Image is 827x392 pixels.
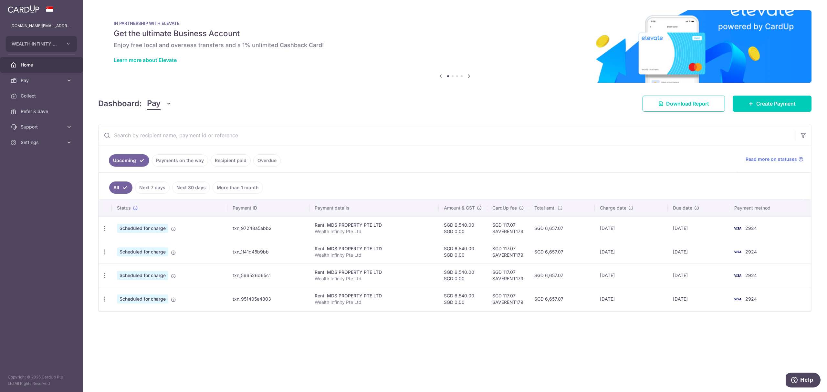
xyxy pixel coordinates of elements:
[8,5,39,13] img: CardUp
[534,205,556,211] span: Total amt.
[117,224,168,233] span: Scheduled for charge
[98,98,142,109] h4: Dashboard:
[152,154,208,167] a: Payments on the way
[315,293,433,299] div: Rent. MDS PROPERTY PTE LTD
[227,263,310,287] td: txn_566526d65c1
[492,205,517,211] span: CardUp fee
[668,287,729,311] td: [DATE]
[595,216,668,240] td: [DATE]
[253,154,281,167] a: Overdue
[487,240,529,263] td: SGD 117.07 SAVERENT179
[211,154,251,167] a: Recipient paid
[529,216,595,240] td: SGD 6,657.07
[109,181,132,194] a: All
[487,287,529,311] td: SGD 117.07 SAVERENT179
[745,225,757,231] span: 2924
[147,98,172,110] button: Pay
[668,240,729,263] td: [DATE]
[117,271,168,280] span: Scheduled for charge
[444,205,475,211] span: Amount & GST
[315,245,433,252] div: Rent. MDS PROPERTY PTE LTD
[315,252,433,258] p: Wealth Infinity Pte Ltd
[600,205,626,211] span: Charge date
[595,240,668,263] td: [DATE]
[529,263,595,287] td: SGD 6,657.07
[114,28,796,39] h5: Get the ultimate Business Account
[117,247,168,256] span: Scheduled for charge
[745,273,757,278] span: 2924
[439,287,487,311] td: SGD 6,540.00 SGD 0.00
[98,10,811,83] img: Renovation banner
[315,228,433,235] p: Wealth Infinity Pte Ltd
[114,57,177,63] a: Learn more about Elevate
[117,294,168,304] span: Scheduled for charge
[666,100,709,108] span: Download Report
[117,205,131,211] span: Status
[487,216,529,240] td: SGD 117.07 SAVERENT179
[172,181,210,194] a: Next 30 days
[529,287,595,311] td: SGD 6,657.07
[21,93,63,99] span: Collect
[10,23,72,29] p: [DOMAIN_NAME][EMAIL_ADDRESS][DOMAIN_NAME]
[673,205,692,211] span: Due date
[668,263,729,287] td: [DATE]
[746,156,803,162] a: Read more on statuses
[315,269,433,275] div: Rent. MDS PROPERTY PTE LTD
[114,41,796,49] h6: Enjoy free local and overseas transfers and a 1% unlimited Cashback Card!
[135,181,170,194] a: Next 7 days
[786,373,821,389] iframe: Opens a widget where you can find more information
[147,98,161,110] span: Pay
[21,124,63,130] span: Support
[315,275,433,282] p: Wealth Infinity Pte Ltd
[731,224,744,232] img: Bank Card
[729,200,811,216] th: Payment method
[595,263,668,287] td: [DATE]
[21,139,63,146] span: Settings
[529,240,595,263] td: SGD 6,657.07
[745,296,757,302] span: 2924
[668,216,729,240] td: [DATE]
[21,62,63,68] span: Home
[227,240,310,263] td: txn_1f41d45b9bb
[227,216,310,240] td: txn_97248a5abb2
[439,216,487,240] td: SGD 6,540.00 SGD 0.00
[643,96,725,112] a: Download Report
[746,156,797,162] span: Read more on statuses
[6,36,77,52] button: WEALTH INFINITY PTE. LTD.
[756,100,796,108] span: Create Payment
[731,272,744,279] img: Bank Card
[309,200,438,216] th: Payment details
[315,222,433,228] div: Rent. MDS PROPERTY PTE LTD
[439,263,487,287] td: SGD 6,540.00 SGD 0.00
[315,299,433,305] p: Wealth Infinity Pte Ltd
[12,41,59,47] span: WEALTH INFINITY PTE. LTD.
[745,249,757,254] span: 2924
[114,21,796,26] p: IN PARTNERSHIP WITH ELEVATE
[487,263,529,287] td: SGD 117.07 SAVERENT179
[227,287,310,311] td: txn_951405e4803
[733,96,811,112] a: Create Payment
[213,181,263,194] a: More than 1 month
[439,240,487,263] td: SGD 6,540.00 SGD 0.00
[109,154,149,167] a: Upcoming
[595,287,668,311] td: [DATE]
[731,248,744,256] img: Bank Card
[99,125,796,146] input: Search by recipient name, payment id or reference
[227,200,310,216] th: Payment ID
[21,108,63,115] span: Refer & Save
[21,77,63,84] span: Pay
[731,295,744,303] img: Bank Card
